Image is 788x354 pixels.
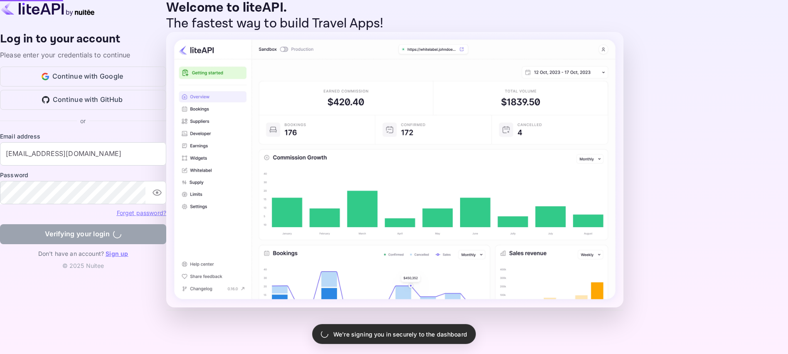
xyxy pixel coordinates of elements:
[106,250,128,257] a: Sign up
[166,16,623,32] p: The fastest way to build Travel Apps!
[333,330,467,339] p: We're signing you in securely to the dashboard
[117,209,166,216] a: Forget password?
[149,184,165,201] button: toggle password visibility
[166,32,623,307] img: liteAPI Dashboard Preview
[117,208,166,217] a: Forget password?
[80,116,86,125] p: or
